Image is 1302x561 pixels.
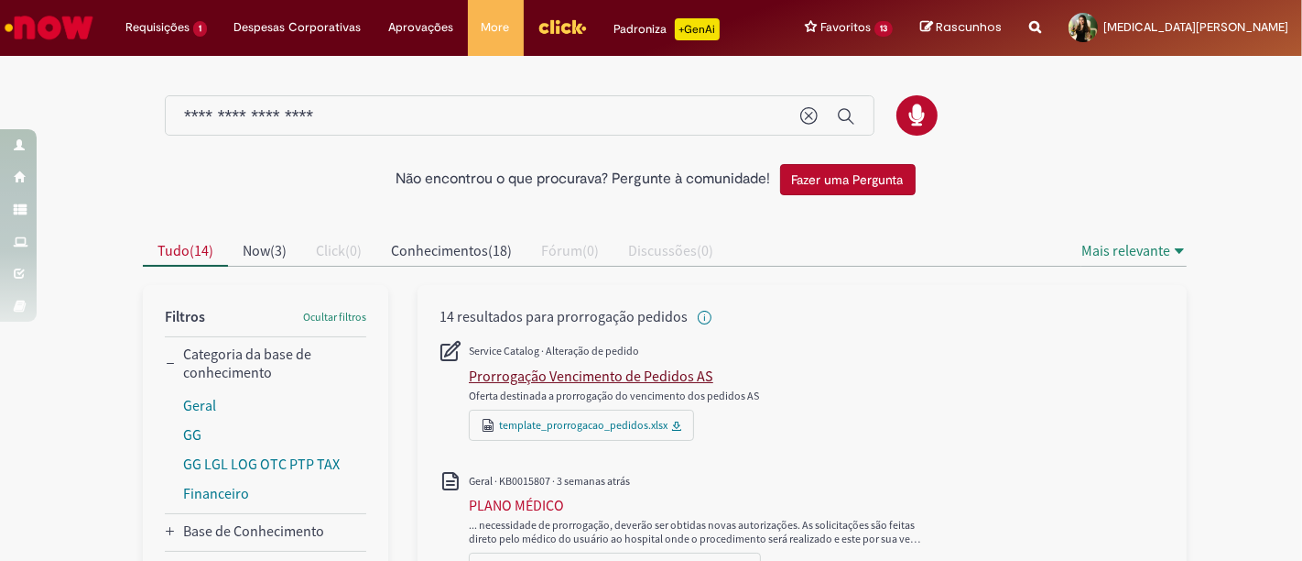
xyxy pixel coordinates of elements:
[1103,19,1288,35] span: [MEDICAL_DATA][PERSON_NAME]
[537,13,587,40] img: click_logo_yellow_360x200.png
[920,19,1002,37] a: Rascunhos
[780,164,916,195] button: Fazer uma Pergunta
[389,18,454,37] span: Aprovações
[675,18,720,40] p: +GenAi
[482,18,510,37] span: More
[820,18,871,37] span: Favoritos
[193,21,207,37] span: 1
[396,171,771,188] h2: Não encontrou o que procurava? Pergunte à comunidade!
[936,18,1002,36] span: Rascunhos
[125,18,190,37] span: Requisições
[874,21,893,37] span: 13
[234,18,362,37] span: Despesas Corporativas
[614,18,720,40] div: Padroniza
[2,9,96,46] img: ServiceNow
